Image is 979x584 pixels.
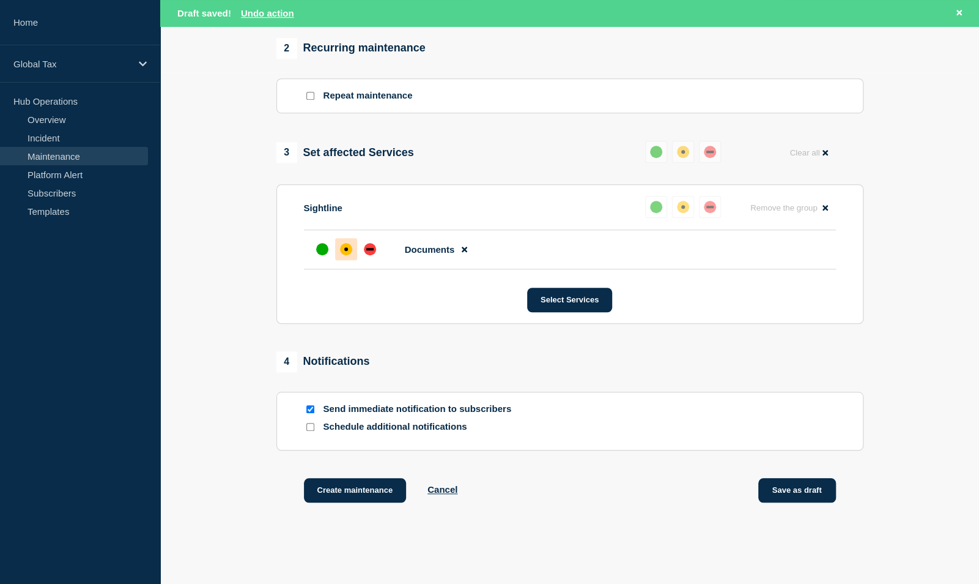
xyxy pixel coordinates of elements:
div: up [650,146,662,158]
div: down [704,146,716,158]
span: Draft saved! [177,8,231,18]
button: Remove the group [743,196,836,220]
span: Remove the group [750,203,818,212]
input: Schedule additional notifications [306,423,314,431]
button: Create maintenance [304,478,407,503]
button: up [645,141,667,163]
button: affected [672,196,694,218]
div: down [704,201,716,213]
div: Notifications [276,351,370,372]
button: Cancel [427,484,457,495]
button: down [699,196,721,218]
p: Schedule additional notifications [323,421,519,433]
p: Send immediate notification to subscribers [323,403,519,415]
p: Repeat maintenance [323,90,413,102]
button: affected [672,141,694,163]
button: Undo action [241,8,294,18]
div: down [364,243,376,255]
button: down [699,141,721,163]
button: Clear all [782,141,835,165]
p: Sightline [304,203,342,213]
span: 4 [276,351,297,372]
div: affected [677,146,689,158]
div: up [650,201,662,213]
div: affected [677,201,689,213]
p: Global Tax [13,59,131,69]
button: Save as draft [758,478,836,503]
button: Select Services [527,288,612,312]
div: up [316,243,328,255]
span: Documents [405,244,455,255]
div: Recurring maintenance [276,38,426,59]
input: Repeat maintenance [306,92,314,100]
button: up [645,196,667,218]
div: Set affected Services [276,142,414,163]
span: 3 [276,142,297,163]
input: Send immediate notification to subscribers [306,405,314,413]
div: affected [340,243,352,255]
span: 2 [276,38,297,59]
